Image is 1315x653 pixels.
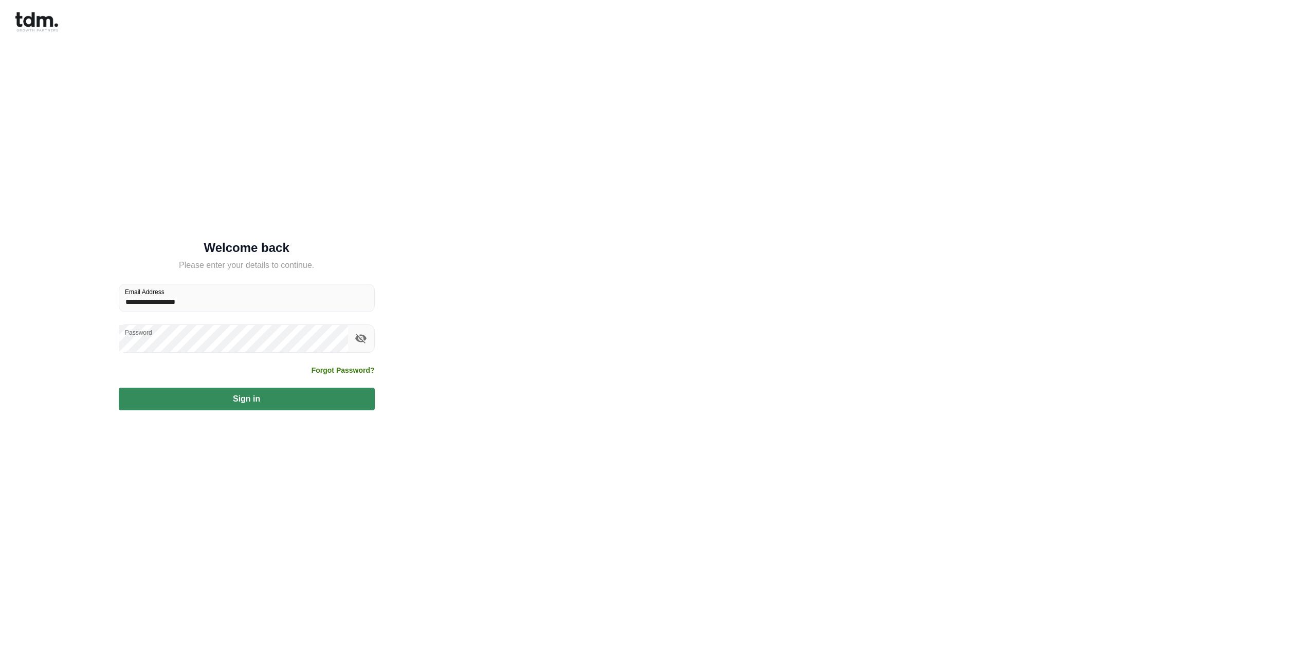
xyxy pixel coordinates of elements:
h5: Please enter your details to continue. [119,259,375,271]
button: Sign in [119,388,375,410]
button: toggle password visibility [352,330,370,347]
h5: Welcome back [119,243,375,253]
label: Password [125,328,152,337]
label: Email Address [125,287,165,296]
a: Forgot Password? [312,365,375,375]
